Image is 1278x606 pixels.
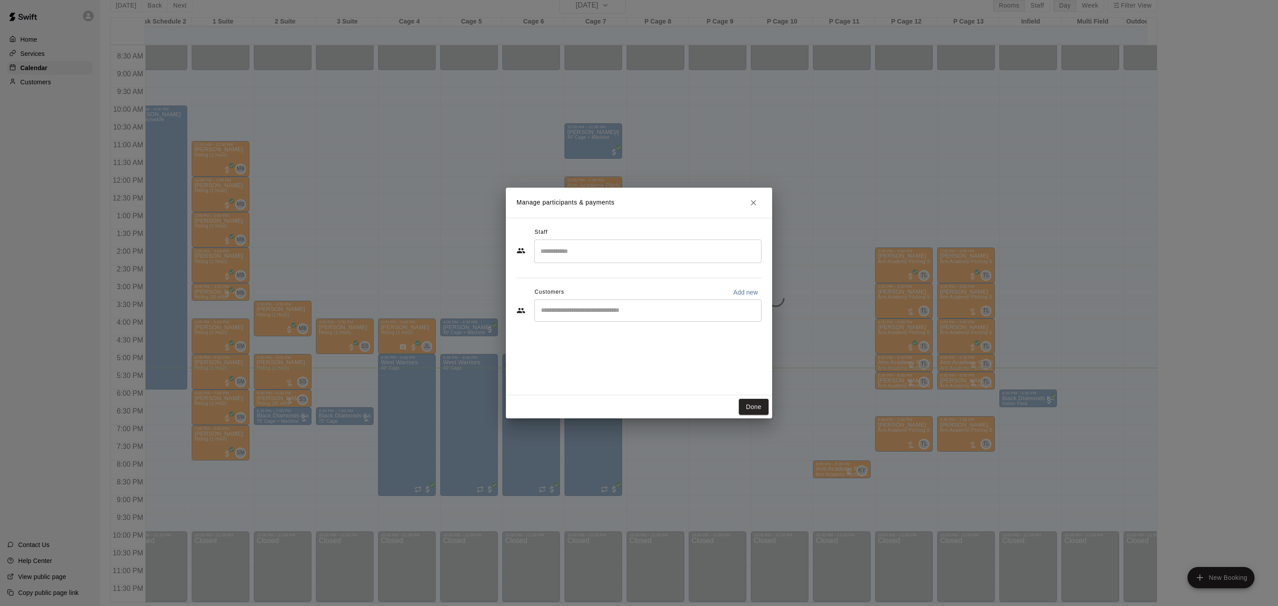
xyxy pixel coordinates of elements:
[517,246,525,255] svg: Staff
[517,198,615,207] p: Manage participants & payments
[733,288,758,297] p: Add new
[730,285,761,299] button: Add new
[535,285,564,299] span: Customers
[534,240,761,263] div: Search staff
[535,225,548,240] span: Staff
[517,306,525,315] svg: Customers
[534,299,761,322] div: Start typing to search customers...
[739,399,769,415] button: Done
[745,195,761,211] button: Close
